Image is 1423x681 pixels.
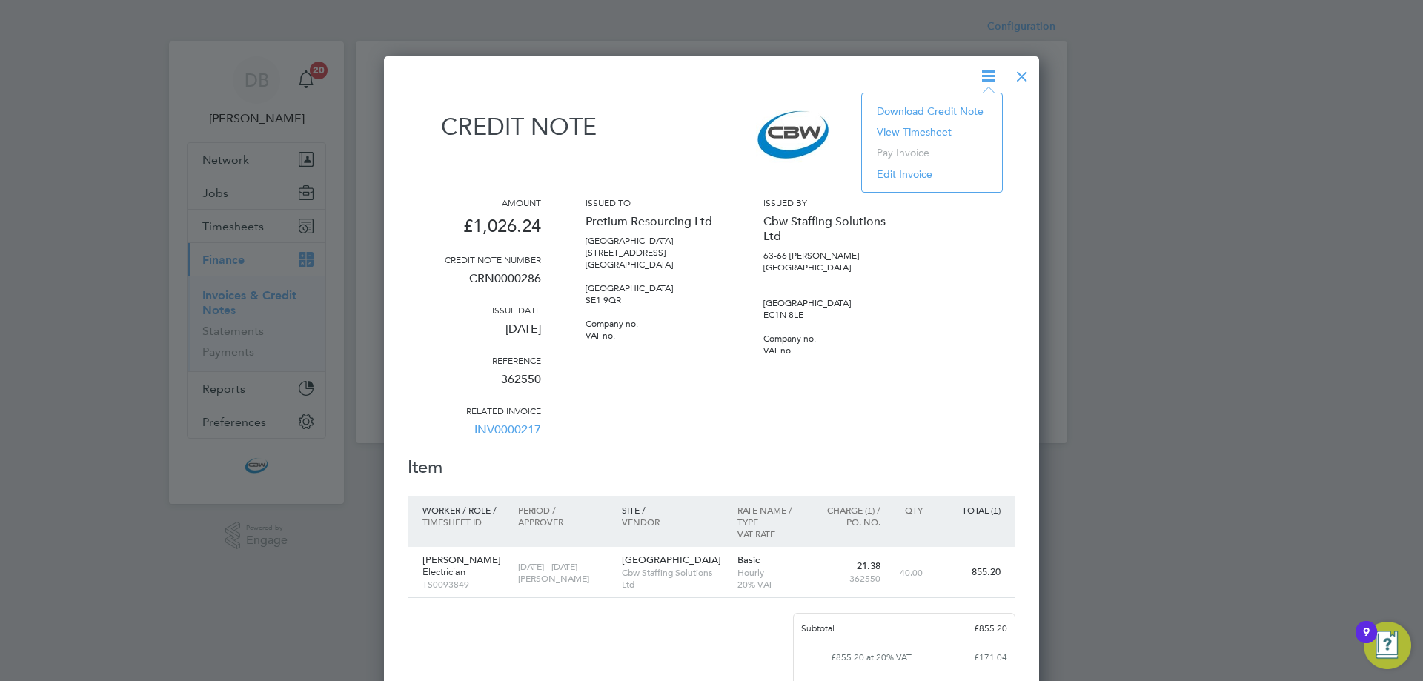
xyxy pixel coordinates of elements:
[518,560,606,572] p: [DATE] - [DATE]
[763,244,897,356] p: 63-66 [PERSON_NAME][GEOGRAPHIC_DATA] [GEOGRAPHIC_DATA] EC1N 8LE Company no. VAT no.
[518,504,606,516] p: Period /
[474,416,541,455] a: INV0000217
[869,101,995,122] li: Download Credit Note
[938,566,1001,578] p: 855.20
[737,504,802,528] p: Rate name / type
[622,566,723,590] p: Cbw Staffing Solutions Ltd
[408,455,1015,479] h2: Item
[622,516,723,528] p: Vendor
[422,554,503,566] p: [PERSON_NAME]
[938,504,1001,516] p: Total (£)
[518,516,606,528] p: Approver
[408,354,541,366] h3: Reference
[895,504,923,516] p: QTY
[974,621,1007,634] p: £855.20
[408,208,541,253] p: £1,026.24
[1364,622,1411,669] button: Open Resource Center, 9 new notifications
[422,516,503,528] p: Timesheet ID
[831,650,912,663] p: £855.20 at 20% VAT
[763,196,897,208] h3: Issued by
[408,253,541,265] h3: Credit note number
[586,208,719,229] p: Pretium Resourcing Ltd
[816,516,880,528] p: Po. No.
[586,229,719,342] p: [GEOGRAPHIC_DATA] [STREET_ADDRESS] [GEOGRAPHIC_DATA] [GEOGRAPHIC_DATA] SE1 9QR Company no. VAT no.
[422,578,503,590] p: TS0093849
[408,304,541,316] h3: Issue date
[869,142,995,163] li: Pay invoice
[763,208,897,244] p: Cbw Staffing Solutions Ltd
[622,504,723,516] p: Site /
[408,405,541,416] h3: Related invoice
[1363,632,1370,651] div: 9
[422,566,503,578] p: Electrician
[408,316,541,354] p: [DATE]
[869,122,995,142] li: View timesheet
[816,560,880,572] p: 21.38
[737,566,802,578] p: Hourly
[756,97,830,171] img: cbwstaffingsolutions-logo-remittance.png
[816,572,880,584] p: 362550
[895,566,923,578] p: 40.00
[816,504,880,516] p: Charge (£) /
[408,366,541,405] p: 362550
[737,578,802,590] p: 20% VAT
[737,554,802,566] p: Basic
[408,265,541,304] p: CRN0000286
[408,196,541,208] h3: Amount
[869,164,995,185] li: Edit invoice
[622,554,723,566] p: [GEOGRAPHIC_DATA]
[737,528,802,539] p: VAT rate
[974,650,1007,663] p: £171.04
[422,504,503,516] p: Worker / Role /
[408,113,597,141] h1: Credit note
[801,621,835,634] p: Subtotal
[518,572,606,584] p: [PERSON_NAME]
[586,196,719,208] h3: Issued to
